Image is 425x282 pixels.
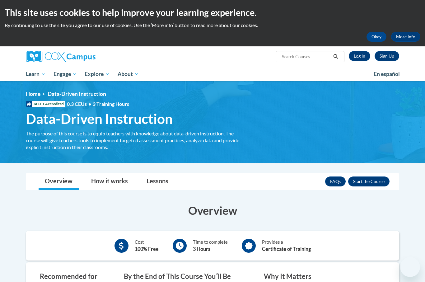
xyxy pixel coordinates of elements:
a: More Info [391,32,420,42]
b: 3 Hours [193,246,210,252]
a: Home [26,91,40,97]
a: Lessons [140,173,175,190]
a: Cox Campus [26,51,144,62]
span: Explore [85,70,110,78]
span: Learn [26,70,45,78]
a: Engage [49,67,81,81]
img: Cox Campus [26,51,96,62]
span: En español [374,71,400,77]
span: About [118,70,139,78]
div: Main menu [16,67,409,81]
h3: Recommended for [40,272,105,281]
button: Okay [367,32,386,42]
a: About [114,67,143,81]
a: Explore [81,67,114,81]
span: IACET Accredited [26,101,65,107]
span: Data-Driven Instruction [26,110,173,127]
a: How it works [85,173,134,190]
b: 100% Free [135,246,159,252]
p: By continuing to use the site you agree to our use of cookies. Use the ‘More info’ button to read... [5,22,420,29]
div: The purpose of this course is to equip teachers with knowledge about data-driven instruction. The... [26,130,241,151]
button: Search [331,53,340,60]
div: Cost [135,239,159,253]
b: Certificate of Training [262,246,311,252]
button: Enroll [348,176,390,186]
span: 3 Training Hours [93,101,129,107]
iframe: Button to launch messaging window [400,257,420,277]
a: Overview [39,173,79,190]
a: En español [370,68,404,81]
h2: This site uses cookies to help improve your learning experience. [5,6,420,19]
a: Log In [349,51,370,61]
div: Provides a [262,239,311,253]
span: 0.3 CEUs [67,101,129,107]
span: Data-Driven Instruction [48,91,106,97]
a: Register [375,51,399,61]
a: FAQs [325,176,346,186]
div: Time to complete [193,239,228,253]
span: Engage [54,70,77,78]
input: Search Courses [281,53,331,60]
a: Learn [22,67,49,81]
h3: Why It Matters [264,272,385,281]
h3: Overview [26,203,399,218]
span: • [88,101,91,107]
